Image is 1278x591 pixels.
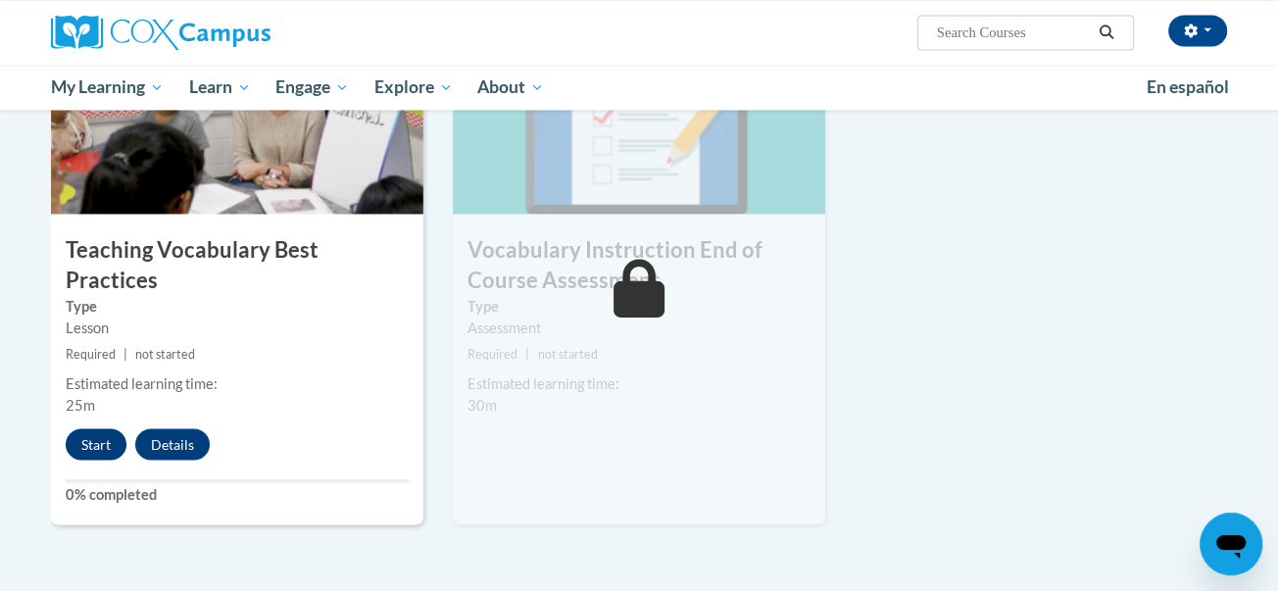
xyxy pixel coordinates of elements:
span: En español [1147,76,1229,97]
span: Explore [374,75,453,99]
img: Cox Campus [51,15,270,50]
h3: Teaching Vocabulary Best Practices [51,235,423,296]
label: 0% completed [66,483,409,505]
img: Course Image [453,18,825,214]
span: | [123,347,127,362]
span: Engage [275,75,349,99]
a: Engage [263,65,362,110]
span: Required [66,347,116,362]
span: not started [135,347,195,362]
span: Required [467,347,517,362]
div: Main menu [22,65,1256,110]
img: Course Image [51,18,423,214]
span: 25m [66,397,95,414]
a: Learn [176,65,264,110]
a: Cox Campus [51,15,423,50]
a: En español [1134,67,1242,108]
iframe: Button to launch messaging window [1200,513,1262,575]
button: Details [135,428,210,460]
div: Lesson [66,318,409,339]
div: Estimated learning time: [467,373,811,395]
a: Explore [362,65,466,110]
span: 30m [467,397,497,414]
span: Learn [189,75,251,99]
label: Type [66,296,409,318]
h3: Vocabulary Instruction End of Course Assessment [453,235,825,296]
button: Search [1092,21,1121,44]
label: Type [467,296,811,318]
a: About [466,65,558,110]
span: | [525,347,529,362]
a: My Learning [38,65,176,110]
span: My Learning [51,75,164,99]
input: Search Courses [935,21,1092,44]
div: Estimated learning time: [66,373,409,395]
span: About [477,75,544,99]
button: Account Settings [1168,15,1227,46]
button: Start [66,428,126,460]
div: Assessment [467,318,811,339]
span: not started [537,347,597,362]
